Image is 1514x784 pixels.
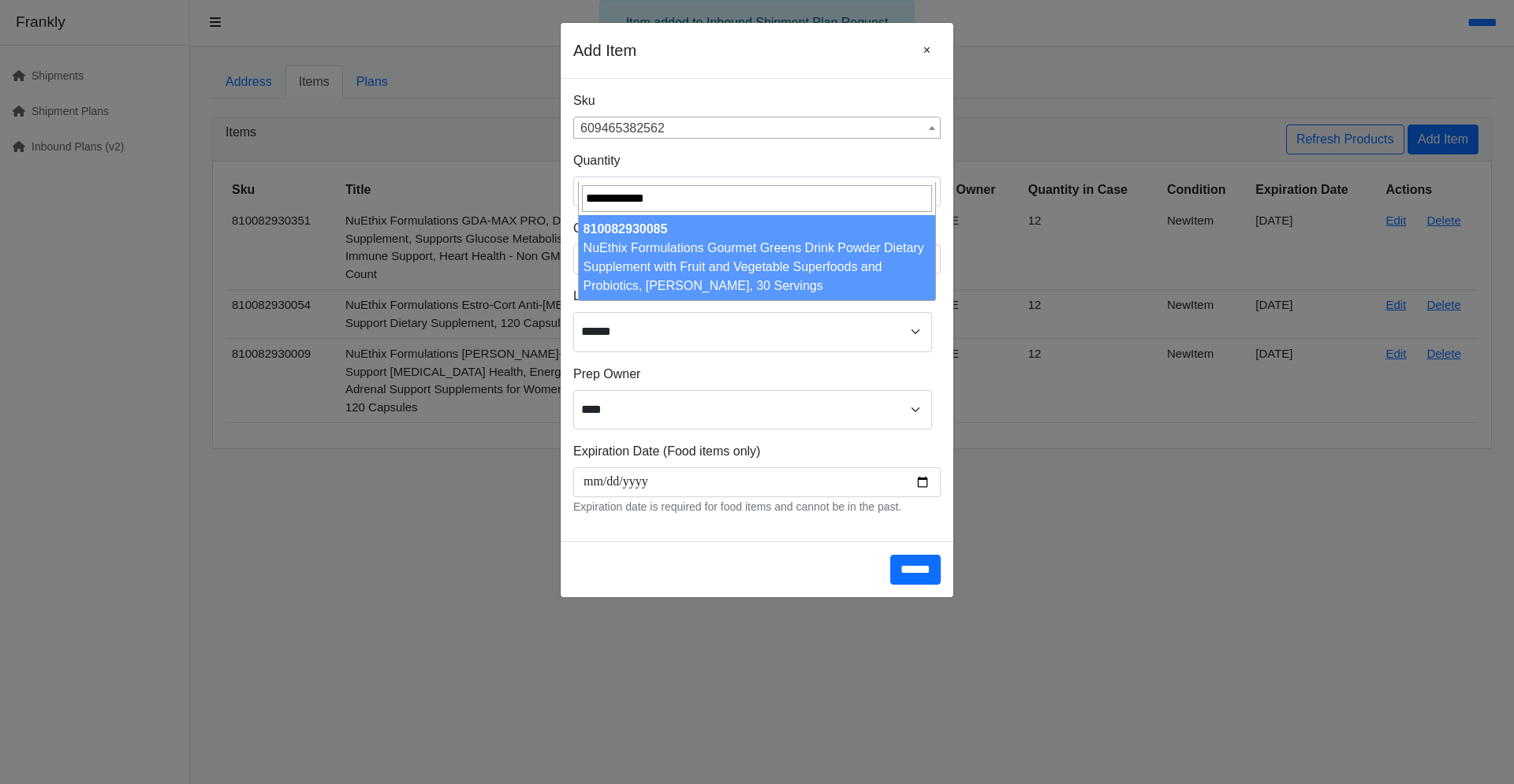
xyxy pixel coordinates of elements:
strong: 810082930085 [584,222,668,236]
small: Expiration date is required for food items and cannot be in the past. [573,500,901,513]
input: Search [582,185,933,212]
li: NuEthix Formulations Gourmet Greens Drink Powder Dietary Supplement with Fruit and Vegetable Supe... [579,215,936,300]
label: Quantity in case [573,219,664,238]
label: Label Owner [573,287,645,306]
label: Prep Owner [573,365,640,384]
label: Quantity [573,151,621,170]
span: NuEthix Formulations Nu-Flame Defense Dietary Supplement, May Help with Joint Irritation, 60 Caps... [574,117,940,139]
label: Sku [573,91,595,110]
div: NuEthix Formulations Gourmet Greens Drink Powder Dietary Supplement with Fruit and Vegetable Supe... [584,239,931,295]
span: NuEthix Formulations Nu-Flame Defense Dietary Supplement, May Help with Joint Irritation, 60 Caps... [573,117,941,139]
button: Close [913,35,941,65]
label: Expiration Date (Food items only) [573,442,760,461]
h5: Add Item [573,39,636,62]
span: × [923,43,930,57]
